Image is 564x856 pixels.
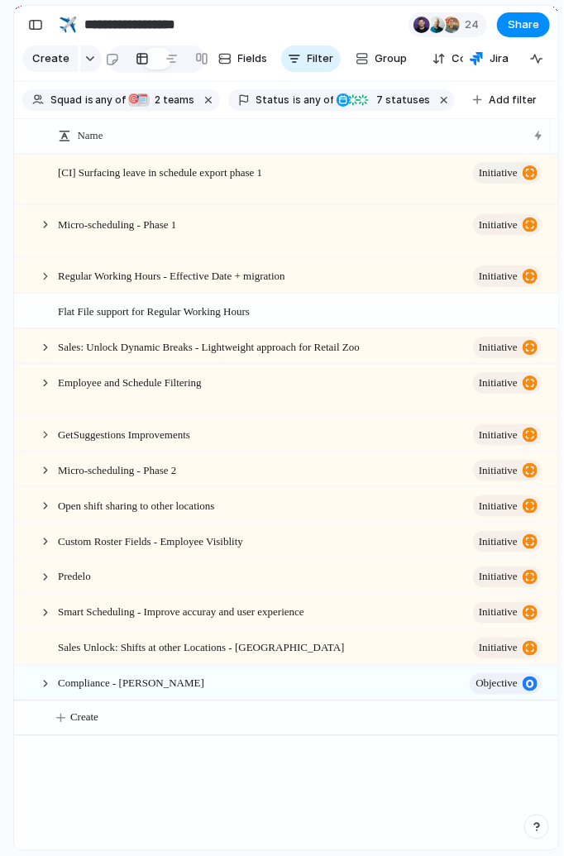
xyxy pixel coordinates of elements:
[473,566,542,587] button: initiative
[479,529,518,552] span: initiative
[473,372,542,394] button: initiative
[473,213,542,235] button: initiative
[489,93,537,108] span: Add filter
[58,530,243,549] span: Custom Roster Fields - Employee Visiblity
[50,93,82,108] span: Squad
[58,337,360,356] span: Sales: Unlock Dynamic Breaks - Lightweight approach for Retail Zoo
[59,13,77,36] div: ✈️
[151,93,195,108] span: teams
[151,93,164,106] span: 2
[58,495,215,514] span: Open shift sharing to other locations
[82,91,129,109] button: isany of
[479,336,518,359] span: initiative
[136,93,150,107] div: 🗓️
[473,162,542,184] button: initiative
[308,50,334,67] span: Filter
[256,93,290,108] span: Status
[473,495,542,516] button: initiative
[58,566,91,585] span: Predelo
[479,636,518,659] span: initiative
[58,162,262,181] span: [CI] Surfacing leave in schedule export phase 1
[58,265,285,285] span: Regular Working Hours - Effective Date + migration
[479,213,518,236] span: initiative
[476,672,518,695] span: objective
[281,45,341,72] button: Filter
[32,50,69,67] span: Create
[473,530,542,552] button: initiative
[479,371,518,395] span: initiative
[70,710,98,726] span: Create
[58,672,204,691] span: Compliance - [PERSON_NAME]
[473,601,542,623] button: initiative
[335,91,433,109] button: 7 statuses
[452,50,498,67] span: Collapse
[58,459,176,478] span: Micro-scheduling - Phase 2
[128,93,141,107] div: 🎯
[58,637,345,656] span: Sales Unlock: Shifts at other Locations - [GEOGRAPHIC_DATA]
[58,423,190,442] span: GetSuggestions Improvements
[479,423,518,446] span: initiative
[479,565,518,588] span: initiative
[479,161,518,184] span: initiative
[463,88,547,112] button: Add filter
[238,50,268,67] span: Fields
[22,45,78,72] button: Create
[347,45,416,72] button: Group
[423,45,506,72] button: Collapse
[127,91,198,109] button: 🎯🗓️2 teams
[473,265,542,287] button: initiative
[371,93,385,106] span: 7
[473,423,542,445] button: initiative
[212,45,275,72] button: Fields
[497,12,550,37] button: Share
[85,93,93,108] span: is
[465,17,484,33] span: 24
[55,12,81,38] button: ✈️
[473,337,542,358] button: initiative
[294,93,302,108] span: is
[93,93,126,108] span: any of
[302,93,334,108] span: any of
[508,17,539,33] span: Share
[473,637,542,658] button: initiative
[479,458,518,481] span: initiative
[58,301,250,320] span: Flat File support for Regular Working Hours
[479,494,518,517] span: initiative
[78,127,103,144] span: Name
[371,93,430,108] span: statuses
[375,50,408,67] span: Group
[58,601,304,620] span: Smart Scheduling - Improve accuray and user experience
[473,459,542,481] button: initiative
[290,91,337,109] button: isany of
[470,672,542,694] button: objective
[58,372,202,391] span: Employee and Schedule Filtering
[479,265,518,288] span: initiative
[490,50,509,67] span: Jira
[479,600,518,624] span: initiative
[58,213,176,232] span: Micro-scheduling - Phase 1
[463,46,515,71] button: Jira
